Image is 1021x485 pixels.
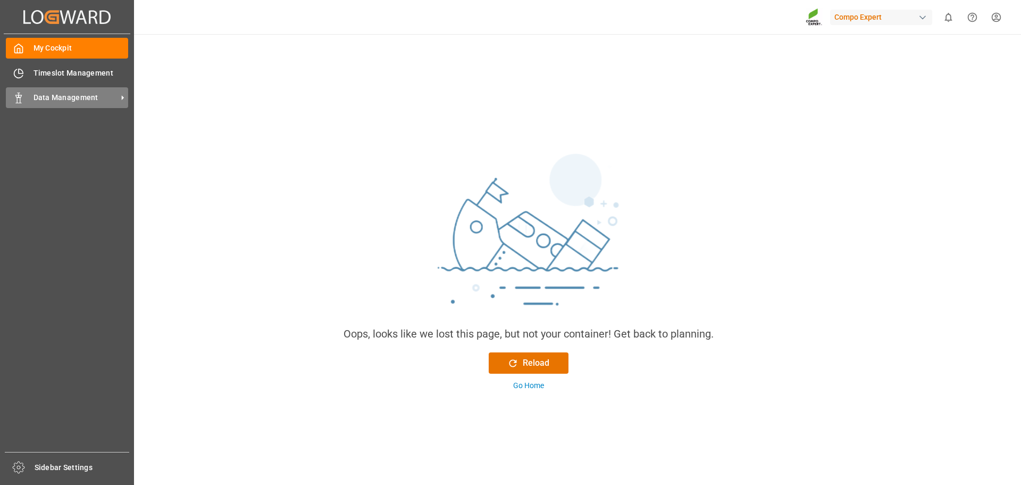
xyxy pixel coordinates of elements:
span: My Cockpit [34,43,129,54]
div: Oops, looks like we lost this page, but not your container! Get back to planning. [344,326,714,342]
a: My Cockpit [6,38,128,59]
button: show 0 new notifications [936,5,960,29]
a: Timeslot Management [6,62,128,83]
button: Help Center [960,5,984,29]
button: Go Home [489,380,568,391]
div: Reload [507,357,549,369]
button: Reload [489,352,568,374]
button: Compo Expert [830,7,936,27]
img: sinking_ship.png [369,149,688,326]
div: Compo Expert [830,10,932,25]
span: Sidebar Settings [35,462,130,473]
span: Data Management [34,92,118,103]
div: Go Home [513,380,544,391]
img: Screenshot%202023-09-29%20at%2010.02.21.png_1712312052.png [806,8,823,27]
span: Timeslot Management [34,68,129,79]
